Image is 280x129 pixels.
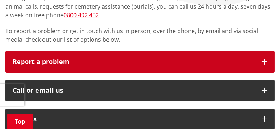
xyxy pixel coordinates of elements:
[5,27,275,44] p: To report a problem or get in touch with us in person, over the phone, by email and via social me...
[13,116,254,123] p: Visit us
[13,58,254,65] p: Report a problem
[247,99,273,125] iframe: Messenger Launcher
[5,51,275,73] button: Report a problem
[13,87,254,94] div: Call or email us
[5,80,275,101] button: Call or email us
[7,114,33,129] a: Top
[64,11,99,19] a: 0800 492 452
